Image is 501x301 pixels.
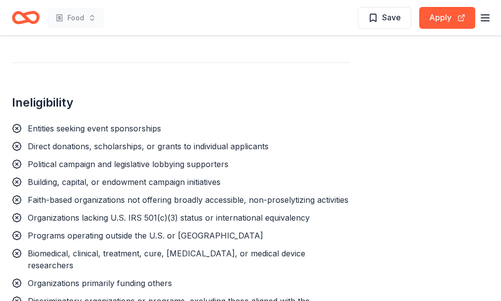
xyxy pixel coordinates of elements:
[28,123,161,133] span: Entities seeking event sponsorships
[28,248,305,270] span: Biomedical, clinical, treatment, cure, [MEDICAL_DATA], or medical device researchers
[28,231,263,241] span: Programs operating outside the U.S. or [GEOGRAPHIC_DATA]
[358,7,411,29] button: Save
[48,8,104,28] button: Food
[419,7,475,29] button: Apply
[28,141,269,151] span: Direct donations, scholarships, or grants to individual applicants
[28,195,348,205] span: Faith-based organizations not offering broadly accessible, non-proselytizing activities
[28,159,228,169] span: Political campaign and legislative lobbying supporters
[12,6,40,29] a: Home
[12,95,350,111] h2: Ineligibility
[382,11,401,24] span: Save
[28,213,310,223] span: Organizations lacking U.S. IRS 501(c)(3) status or international equivalency
[28,177,221,187] span: Building, capital, or endowment campaign initiatives
[67,12,84,24] span: Food
[28,278,172,288] span: Organizations primarily funding others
